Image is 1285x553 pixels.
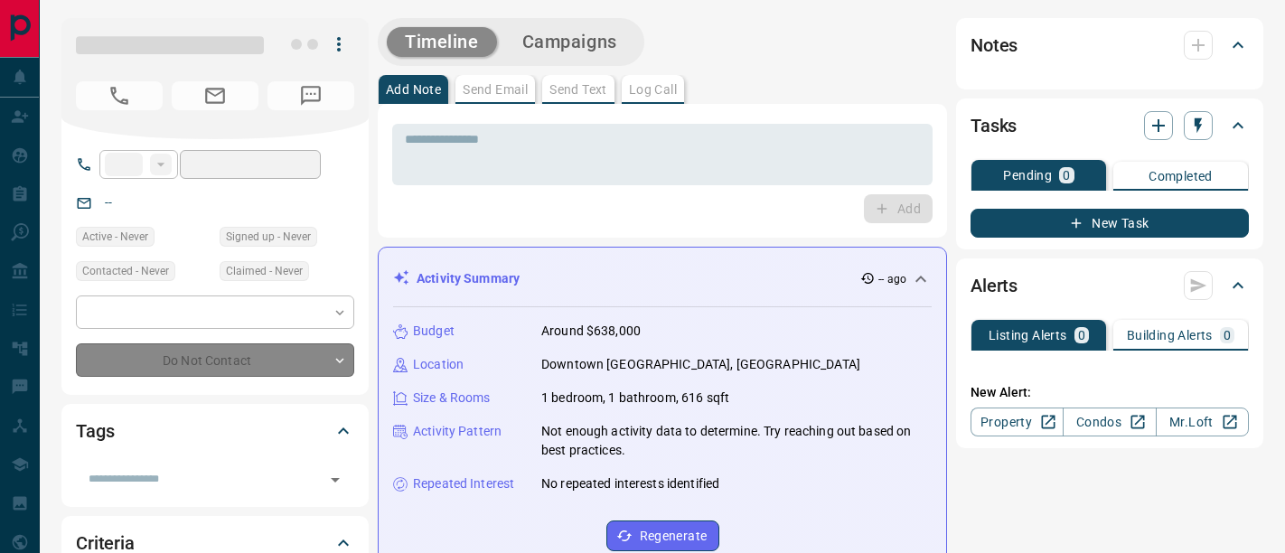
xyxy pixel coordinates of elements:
p: Around $638,000 [541,322,641,341]
div: Tags [76,409,354,453]
button: Regenerate [606,520,719,551]
a: -- [105,195,112,210]
h2: Tasks [971,111,1017,140]
p: Not enough activity data to determine. Try reaching out based on best practices. [541,422,932,460]
p: 0 [1078,329,1085,342]
p: Building Alerts [1127,329,1213,342]
p: Downtown [GEOGRAPHIC_DATA], [GEOGRAPHIC_DATA] [541,355,860,374]
p: No repeated interests identified [541,474,719,493]
p: Add Note [386,83,441,96]
div: Activity Summary-- ago [393,262,932,295]
span: No Number [267,81,354,110]
p: Budget [413,322,455,341]
p: Size & Rooms [413,389,491,408]
div: Tasks [971,104,1249,147]
div: Alerts [971,264,1249,307]
p: Completed [1149,170,1213,183]
span: No Email [172,81,258,110]
span: No Number [76,81,163,110]
h2: Alerts [971,271,1018,300]
p: -- ago [878,271,906,287]
p: 0 [1224,329,1231,342]
a: Condos [1063,408,1156,436]
p: Listing Alerts [989,329,1067,342]
span: Signed up - Never [226,228,311,246]
a: Mr.Loft [1156,408,1249,436]
button: Open [323,467,348,492]
h2: Tags [76,417,114,445]
a: Property [971,408,1064,436]
button: Campaigns [504,27,635,57]
div: Notes [971,23,1249,67]
span: Claimed - Never [226,262,303,280]
p: Pending [1003,169,1052,182]
h2: Notes [971,31,1018,60]
p: New Alert: [971,383,1249,402]
div: Do Not Contact [76,343,354,377]
button: New Task [971,209,1249,238]
p: Activity Pattern [413,422,502,441]
p: 1 bedroom, 1 bathroom, 616 sqft [541,389,729,408]
span: Active - Never [82,228,148,246]
button: Timeline [387,27,497,57]
span: Contacted - Never [82,262,169,280]
p: 0 [1063,169,1070,182]
p: Activity Summary [417,269,520,288]
p: Repeated Interest [413,474,514,493]
p: Location [413,355,464,374]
